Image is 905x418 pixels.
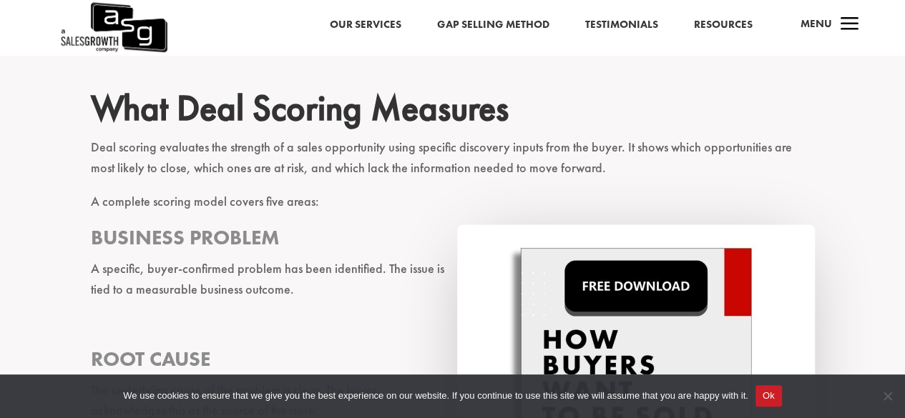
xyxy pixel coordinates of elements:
span: Menu [800,16,831,31]
button: Ok [755,385,782,407]
h2: What Deal Scoring Measures [91,86,815,136]
a: Our Services [329,16,401,34]
span: a [835,11,864,39]
p: Deal scoring evaluates the strength of a sales opportunity using specific discovery inputs from t... [91,137,815,191]
a: Testimonials [584,16,657,34]
p: A complete scoring model covers five areas: [91,191,815,225]
p: A specific, buyer-confirmed problem has been identified. The issue is tied to a measurable busine... [91,259,815,313]
h3: Business Problem [91,224,815,258]
a: Gap Selling Method [436,16,549,34]
span: No [880,389,894,403]
h3: Root Cause [91,346,815,379]
span: We use cookies to ensure that we give you the best experience on our website. If you continue to ... [123,389,748,403]
a: Resources [693,16,752,34]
